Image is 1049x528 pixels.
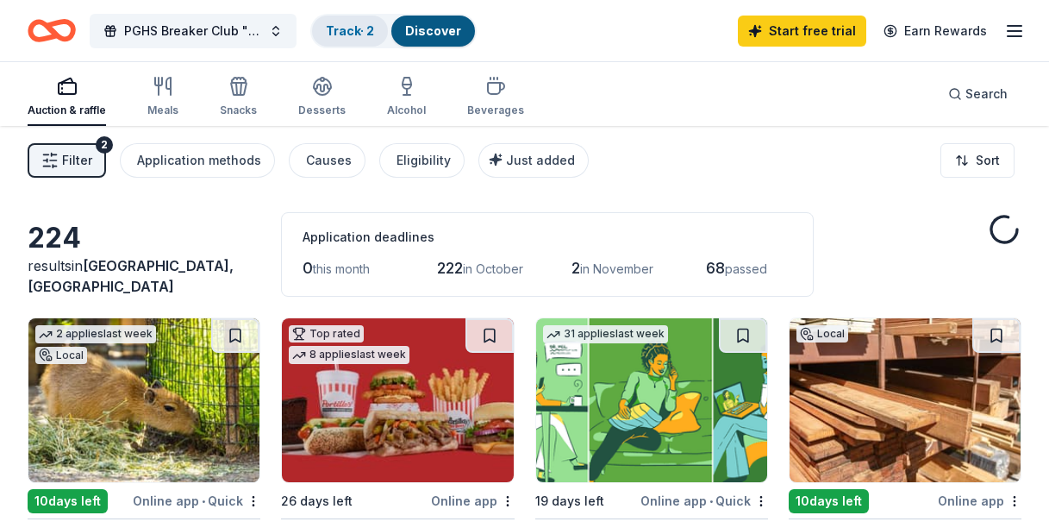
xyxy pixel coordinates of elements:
div: 2 applies last week [35,325,156,343]
span: 0 [303,259,313,277]
div: Alcohol [387,104,426,117]
span: in [28,257,234,295]
div: 19 days left [535,491,604,512]
span: this month [313,261,370,276]
span: in October [463,261,523,276]
span: • [202,494,205,508]
span: 68 [706,259,725,277]
span: in November [580,261,653,276]
button: Track· 2Discover [310,14,477,48]
a: Discover [405,23,461,38]
button: Causes [289,143,365,178]
span: PGHS Breaker Club "Shoe Dance" Fundraiser [124,21,262,41]
button: Auction & raffle [28,69,106,126]
button: Sort [940,143,1015,178]
div: Auction & raffle [28,104,106,117]
span: • [709,494,713,508]
span: 222 [437,259,463,277]
div: Local [35,347,87,364]
img: Image for Scarborough Lumber [790,318,1021,482]
div: 31 applies last week [543,325,668,343]
span: Just added [506,153,575,167]
span: Sort [976,150,1000,171]
button: Eligibility [379,143,465,178]
img: Image for Santa Barbara Zoo [28,318,259,482]
div: 10 days left [789,489,869,513]
span: Filter [62,150,92,171]
button: Snacks [220,69,257,126]
div: 224 [28,221,260,255]
div: Application deadlines [303,227,792,248]
button: Alcohol [387,69,426,126]
div: Snacks [220,104,257,117]
span: 2 [571,259,580,277]
div: Causes [306,150,352,171]
span: passed [725,261,767,276]
div: Local [796,325,848,343]
button: Search [934,77,1021,111]
a: Earn Rewards [873,16,997,47]
button: Filter2 [28,143,106,178]
div: 2 [96,136,113,154]
button: Beverages [467,69,524,126]
a: Home [28,10,76,51]
div: Online app [938,490,1021,512]
div: Application methods [137,150,261,171]
div: 8 applies last week [289,346,409,364]
div: Beverages [467,104,524,117]
button: Meals [147,69,178,126]
div: 10 days left [28,489,108,513]
div: Online app Quick [133,490,260,512]
div: Eligibility [396,150,451,171]
div: Top rated [289,325,364,343]
a: Track· 2 [326,23,374,38]
a: Start free trial [738,16,866,47]
button: Desserts [298,69,346,126]
button: PGHS Breaker Club "Shoe Dance" Fundraiser [90,14,297,48]
img: Image for BetterHelp Social Impact [536,318,767,482]
button: Application methods [120,143,275,178]
div: Online app [431,490,515,512]
div: Desserts [298,104,346,117]
span: Search [965,84,1008,104]
div: 26 days left [281,491,353,512]
div: Online app Quick [640,490,768,512]
span: [GEOGRAPHIC_DATA], [GEOGRAPHIC_DATA] [28,257,234,295]
div: Meals [147,104,178,117]
div: results [28,255,260,297]
img: Image for Portillo's [282,318,513,482]
button: Just added [478,143,589,178]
